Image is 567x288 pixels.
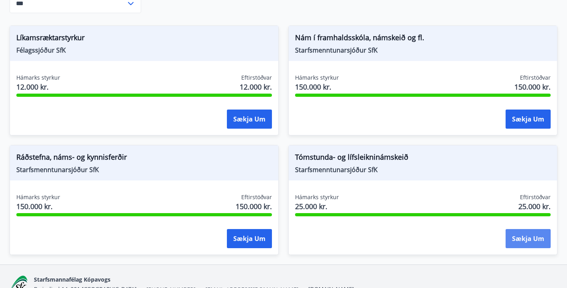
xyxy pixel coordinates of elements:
span: 150.000 kr. [295,82,339,92]
span: Starfsmenntunarsjóður SfK [295,46,551,55]
span: Starfsmannafélag Kópavogs [34,276,110,283]
span: Hámarks styrkur [295,74,339,82]
span: 150.000 kr. [16,201,60,212]
span: Eftirstöðvar [520,74,551,82]
button: Sækja um [506,110,551,129]
span: Eftirstöðvar [241,193,272,201]
span: Félagssjóður SfK [16,46,272,55]
span: Starfsmenntunarsjóður SfK [295,165,551,174]
button: Sækja um [506,229,551,248]
span: Ráðstefna, náms- og kynnisferðir [16,152,272,165]
span: Nám í framhaldsskóla, námskeið og fl. [295,32,551,46]
span: Eftirstöðvar [241,74,272,82]
span: Hámarks styrkur [16,74,60,82]
span: Eftirstöðvar [520,193,551,201]
span: Hámarks styrkur [295,193,339,201]
span: Tómstunda- og lífsleikninámskeið [295,152,551,165]
span: 150.000 kr. [514,82,551,92]
span: 25.000 kr. [295,201,339,212]
span: 150.000 kr. [236,201,272,212]
span: Líkamsræktarstyrkur [16,32,272,46]
button: Sækja um [227,229,272,248]
span: 25.000 kr. [518,201,551,212]
span: 12.000 kr. [240,82,272,92]
span: Hámarks styrkur [16,193,60,201]
button: Sækja um [227,110,272,129]
span: 12.000 kr. [16,82,60,92]
span: Starfsmenntunarsjóður SfK [16,165,272,174]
